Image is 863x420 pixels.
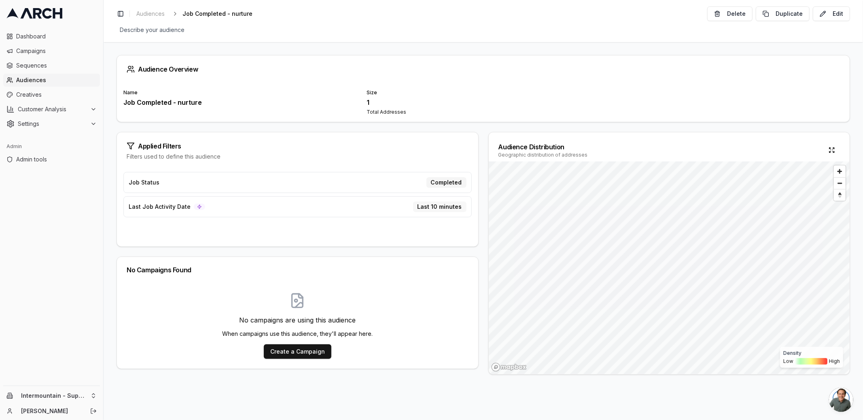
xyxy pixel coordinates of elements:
[123,98,357,107] div: Job Completed - nurture
[88,405,99,417] button: Log out
[413,202,466,212] div: Last 10 minutes
[222,330,373,338] p: When campaigns use this audience, they'll appear here.
[498,152,588,158] div: Geographic distribution of addresses
[3,59,100,72] a: Sequences
[829,388,853,412] div: Open chat
[3,389,100,402] button: Intermountain - Superior Water & Air
[129,178,159,187] span: Job Status
[756,6,810,21] button: Duplicate
[16,32,97,40] span: Dashboard
[834,177,846,189] button: Zoom out
[16,155,97,163] span: Admin tools
[18,105,87,113] span: Customer Analysis
[426,177,466,188] div: Completed
[834,178,846,189] span: Zoom out
[264,344,331,359] button: Create a Campaign
[3,117,100,130] button: Settings
[16,62,97,70] span: Sequences
[123,89,357,96] div: Name
[21,407,81,415] a: [PERSON_NAME]
[127,153,469,161] div: Filters used to define this audience
[813,6,850,21] button: Edit
[3,88,100,101] a: Creatives
[3,74,100,87] a: Audiences
[129,203,191,211] span: Last Job Activity Date
[16,47,97,55] span: Campaigns
[136,10,165,18] span: Audiences
[3,45,100,57] a: Campaigns
[498,142,588,152] div: Audience Distribution
[707,6,753,21] button: Delete
[16,76,97,84] span: Audiences
[18,120,87,128] span: Settings
[783,350,840,356] div: Density
[222,315,373,325] p: No campaigns are using this audience
[127,142,469,150] div: Applied Filters
[367,109,600,115] div: Total Addresses
[367,98,600,107] div: 1
[491,363,527,372] a: Mapbox homepage
[3,103,100,116] button: Customer Analysis
[3,153,100,166] a: Admin tools
[133,8,265,19] nav: breadcrumb
[834,189,846,201] button: Reset bearing to north
[127,65,840,73] div: Audience Overview
[133,8,168,19] a: Audiences
[117,24,188,36] span: Describe your audience
[127,267,469,273] div: No Campaigns Found
[3,30,100,43] a: Dashboard
[21,392,87,399] span: Intermountain - Superior Water & Air
[489,161,850,375] canvas: Map
[829,358,840,365] span: High
[367,89,600,96] div: Size
[182,10,252,18] span: Job Completed - nurture
[834,165,846,177] button: Zoom in
[3,140,100,153] div: Admin
[833,190,846,200] span: Reset bearing to north
[783,358,793,365] span: Low
[16,91,97,99] span: Creatives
